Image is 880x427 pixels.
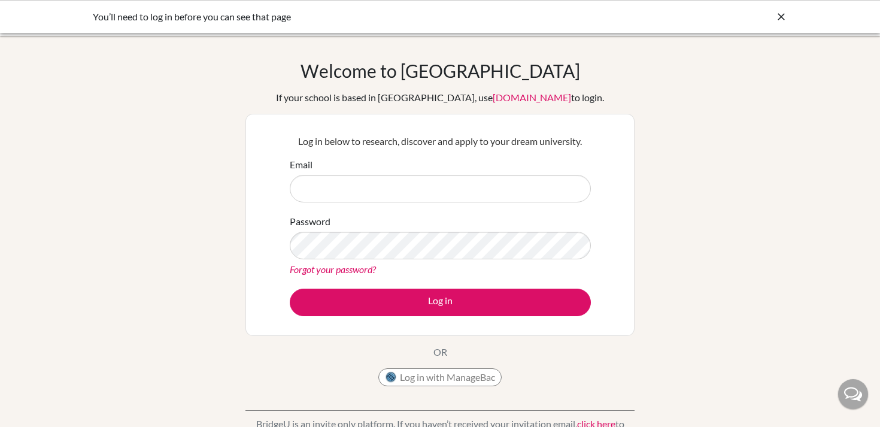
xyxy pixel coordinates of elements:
[276,90,604,105] div: If your school is based in [GEOGRAPHIC_DATA], use to login.
[378,368,502,386] button: Log in with ManageBac
[290,289,591,316] button: Log in
[290,214,330,229] label: Password
[93,10,608,24] div: You’ll need to log in before you can see that page
[301,60,580,81] h1: Welcome to [GEOGRAPHIC_DATA]
[433,345,447,359] p: OR
[493,92,571,103] a: [DOMAIN_NAME]
[290,264,376,275] a: Forgot your password?
[290,134,591,149] p: Log in below to research, discover and apply to your dream university.
[290,158,312,172] label: Email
